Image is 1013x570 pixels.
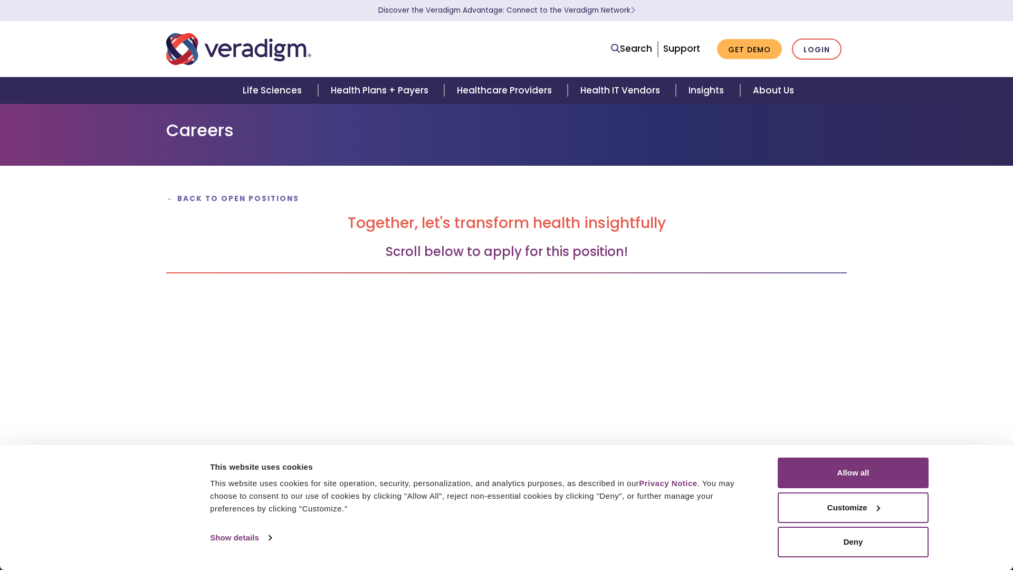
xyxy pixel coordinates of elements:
[792,39,842,60] a: Login
[717,39,782,60] a: Get Demo
[778,458,929,488] button: Allow all
[210,477,754,515] div: This website uses cookies for site operation, security, personalization, and analytics purposes, ...
[378,5,635,15] a: Discover the Veradigm Advantage: Connect to the Veradigm NetworkLearn More
[444,77,568,104] a: Healthcare Providers
[230,77,318,104] a: Life Sciences
[611,42,652,56] a: Search
[166,194,299,204] a: ← Back to Open Positions
[778,527,929,557] button: Deny
[740,77,807,104] a: About Us
[568,77,676,104] a: Health IT Vendors
[166,244,847,260] h3: Scroll below to apply for this position!
[663,42,700,55] a: Support
[210,530,271,546] a: Show details
[318,77,444,104] a: Health Plans + Payers
[210,461,754,473] div: This website uses cookies
[166,32,311,66] img: Veradigm logo
[639,479,697,488] a: Privacy Notice
[166,120,847,140] h1: Careers
[630,5,635,15] span: Learn More
[676,77,740,104] a: Insights
[778,492,929,523] button: Customize
[166,214,847,232] h2: Together, let's transform health insightfully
